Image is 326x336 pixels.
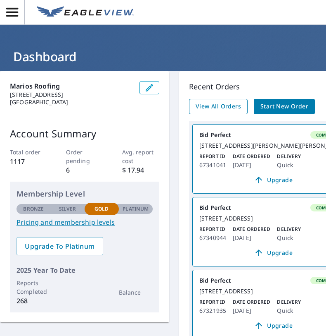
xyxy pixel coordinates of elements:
p: Delivery [277,153,301,160]
p: Marios Roofing [10,81,133,91]
p: Platinum [123,205,149,213]
p: 1117 [10,156,47,166]
p: Silver [59,205,76,213]
p: [STREET_ADDRESS] [10,91,133,98]
a: Upgrade To Platinum [17,237,103,255]
p: Bronze [23,205,44,213]
p: Delivery [277,298,301,306]
a: Pricing and membership levels [17,217,153,227]
a: View All Orders [189,99,248,114]
p: Order pending [66,148,104,165]
p: $ 17.94 [122,165,160,175]
p: Date Ordered [233,153,270,160]
p: Delivery [277,226,301,233]
p: Report ID [199,153,226,160]
p: [DATE] [233,160,270,170]
h1: Dashboard [10,48,316,65]
p: Date Ordered [233,298,270,306]
p: Quick [277,160,301,170]
p: Balance [119,288,153,297]
span: View All Orders [196,101,241,112]
p: Date Ordered [233,226,270,233]
p: [DATE] [233,233,270,243]
a: Start New Order [254,99,315,114]
p: 6 [66,165,104,175]
p: [DATE] [233,306,270,316]
p: Membership Level [17,188,153,199]
img: EV Logo [37,6,134,19]
span: Start New Order [260,101,308,112]
p: 67341041 [199,160,226,170]
p: Report ID [199,226,226,233]
p: Total order [10,148,47,156]
p: 2025 Year To Date [17,265,153,275]
p: Quick [277,233,301,243]
p: Reports Completed [17,278,51,296]
span: Upgrade To Platinum [23,242,97,251]
p: 67340944 [199,233,226,243]
p: 268 [17,296,51,306]
p: 67321935 [199,306,226,316]
p: Account Summary [10,126,159,141]
p: Report ID [199,298,226,306]
p: [GEOGRAPHIC_DATA] [10,98,133,106]
p: Gold [94,205,109,213]
p: Quick [277,306,301,316]
a: EV Logo [32,1,139,24]
p: Avg. report cost [122,148,160,165]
